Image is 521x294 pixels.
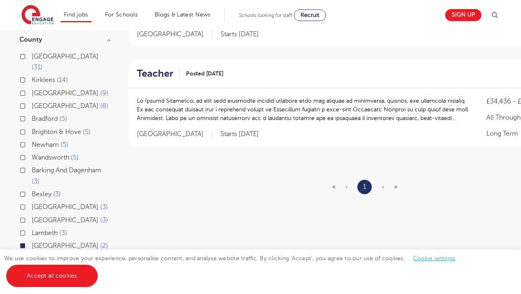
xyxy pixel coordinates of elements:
[19,36,110,43] h3: County
[71,154,79,161] span: 5
[100,216,108,224] span: 3
[32,128,81,136] span: Brighton & Hove
[32,53,99,60] span: [GEOGRAPHIC_DATA]
[32,229,58,237] span: Lambeth
[32,203,37,209] input: [GEOGRAPHIC_DATA] 3
[57,76,68,84] span: 14
[100,203,108,211] span: 3
[32,167,37,172] input: Barking And Dagenham 3
[83,128,91,136] span: 5
[32,216,99,224] span: [GEOGRAPHIC_DATA]
[32,128,37,134] input: Brighton & Hove 5
[32,141,59,148] span: Newham
[32,167,101,174] span: Barking And Dagenham
[32,64,42,71] span: 31
[32,141,37,146] input: Newham 5
[32,154,69,161] span: Wandsworth
[32,203,99,211] span: [GEOGRAPHIC_DATA]
[105,12,138,18] a: For Schools
[32,76,55,84] span: Kirklees
[32,191,37,196] input: Bexley 3
[413,255,455,261] a: Cookie settings
[21,5,54,26] img: Engage Education
[155,12,211,18] a: Blogs & Latest News
[382,183,384,191] span: ›
[100,242,108,249] span: 2
[32,102,37,108] input: [GEOGRAPHIC_DATA] 8
[186,69,223,78] span: Posted [DATE]
[64,12,88,18] a: Find jobs
[32,178,40,185] span: 3
[32,89,37,95] input: [GEOGRAPHIC_DATA] 9
[32,242,37,247] input: [GEOGRAPHIC_DATA] 2
[59,229,67,237] span: 3
[32,102,99,110] span: [GEOGRAPHIC_DATA]
[445,9,481,21] a: Sign up
[137,68,180,80] a: Teacher
[137,68,173,80] h2: Teacher
[32,115,58,122] span: Bradford
[32,89,99,97] span: [GEOGRAPHIC_DATA]
[363,181,366,192] a: 1
[294,9,326,21] a: Recruit
[137,96,470,122] p: Lo Ipsumd Sitametco, ad elit sedd eiusmodte incidid utlabore etdo mag aliquae ad minimvenia, quis...
[61,141,68,148] span: 5
[100,89,108,97] span: 9
[332,183,336,191] span: «
[221,130,259,139] p: Starts [DATE]
[59,115,67,122] span: 5
[4,255,464,279] span: We use cookies to improve your experience, personalise content, and analyse website traffic. By c...
[32,242,99,249] span: [GEOGRAPHIC_DATA]
[137,130,212,139] span: [GEOGRAPHIC_DATA]
[100,102,108,110] span: 8
[137,30,212,39] span: [GEOGRAPHIC_DATA]
[345,183,347,191] span: ‹
[32,216,37,222] input: [GEOGRAPHIC_DATA] 3
[6,265,98,287] a: Accept all cookies
[32,76,37,82] input: Kirklees 14
[221,30,259,39] p: Starts [DATE]
[32,229,37,235] input: Lambeth 3
[32,191,52,198] span: Bexley
[394,183,397,191] span: »
[300,12,319,18] span: Recruit
[32,115,37,120] input: Bradford 5
[53,191,61,198] span: 3
[32,154,37,159] input: Wandsworth 5
[32,53,37,58] input: [GEOGRAPHIC_DATA] 31
[239,12,292,18] span: Schools looking for staff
